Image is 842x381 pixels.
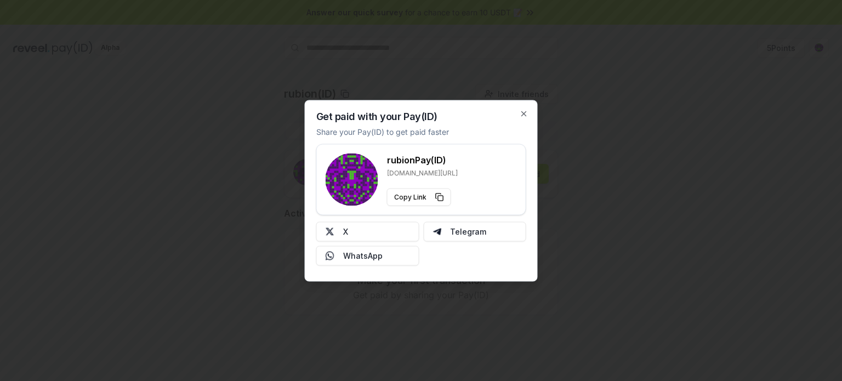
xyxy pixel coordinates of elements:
[316,246,419,265] button: WhatsApp
[316,111,437,121] h2: Get paid with your Pay(ID)
[326,227,334,236] img: X
[423,221,526,241] button: Telegram
[387,153,458,166] h3: rubion Pay(ID)
[433,227,441,236] img: Telegram
[316,221,419,241] button: X
[387,188,451,206] button: Copy Link
[387,168,458,177] p: [DOMAIN_NAME][URL]
[326,251,334,260] img: Whatsapp
[316,126,449,137] p: Share your Pay(ID) to get paid faster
